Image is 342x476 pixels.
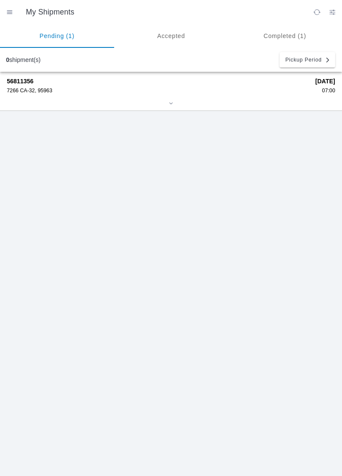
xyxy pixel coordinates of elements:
ion-segment-button: Accepted [114,24,228,48]
div: 7266 CA-32, 95963 [7,88,310,94]
ion-title: My Shipments [18,8,309,17]
div: 07:00 [315,88,335,94]
span: Pickup Period [285,57,321,62]
b: 0 [6,56,9,63]
strong: 56811356 [7,78,310,85]
div: shipment(s) [6,56,41,63]
strong: [DATE] [315,78,335,85]
ion-segment-button: Completed (1) [228,24,342,48]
